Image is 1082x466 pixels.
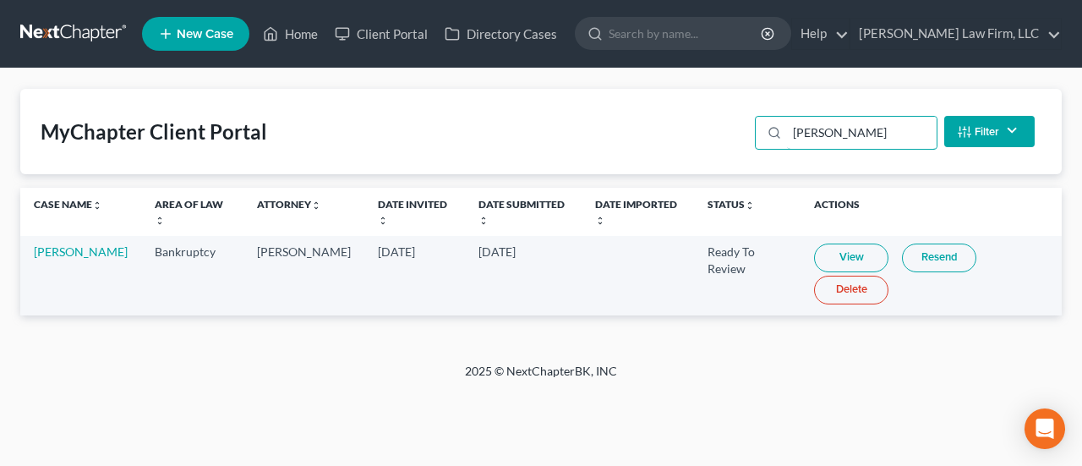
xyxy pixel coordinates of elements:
[257,198,321,211] a: Attorneyunfold_more
[595,198,677,225] a: Date Importedunfold_more
[787,117,937,149] input: Search...
[326,19,436,49] a: Client Portal
[792,19,849,49] a: Help
[478,198,565,225] a: Date Submittedunfold_more
[34,244,128,259] a: [PERSON_NAME]
[378,198,447,225] a: Date Invitedunfold_more
[850,19,1061,49] a: [PERSON_NAME] Law Firm, LLC
[34,198,102,211] a: Case Nameunfold_more
[254,19,326,49] a: Home
[595,216,605,226] i: unfold_more
[378,216,388,226] i: unfold_more
[59,363,1023,393] div: 2025 © NextChapterBK, INC
[41,118,267,145] div: MyChapter Client Portal
[814,276,888,304] a: Delete
[478,244,516,259] span: [DATE]
[155,216,165,226] i: unfold_more
[155,198,223,225] a: Area of Lawunfold_more
[814,244,888,272] a: View
[478,216,489,226] i: unfold_more
[944,116,1035,147] button: Filter
[745,200,755,211] i: unfold_more
[801,188,1062,236] th: Actions
[311,200,321,211] i: unfold_more
[92,200,102,211] i: unfold_more
[436,19,566,49] a: Directory Cases
[609,18,763,49] input: Search by name...
[243,236,364,315] td: [PERSON_NAME]
[708,198,755,211] a: Statusunfold_more
[694,236,801,315] td: Ready To Review
[1025,408,1065,449] div: Open Intercom Messenger
[177,28,233,41] span: New Case
[902,244,976,272] a: Resend
[141,236,243,315] td: Bankruptcy
[378,244,415,259] span: [DATE]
